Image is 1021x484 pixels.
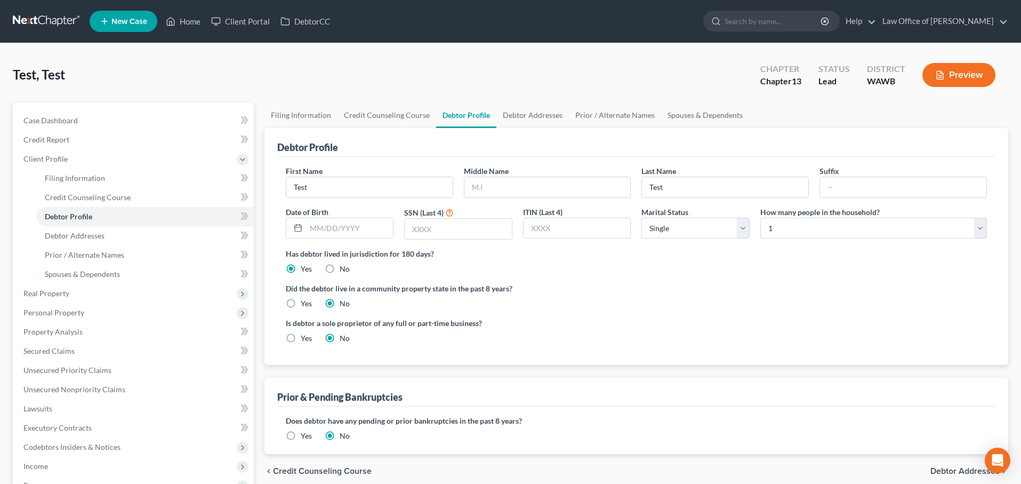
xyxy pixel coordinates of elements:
[36,169,254,188] a: Filing Information
[792,76,801,86] span: 13
[23,135,69,144] span: Credit Report
[642,177,808,197] input: --
[840,12,876,31] a: Help
[286,318,631,329] label: Is debtor a sole proprietor of any full or part-time business?
[23,116,78,125] span: Case Dashboard
[340,333,350,344] label: No
[23,404,52,413] span: Lawsuits
[725,11,822,31] input: Search by name...
[23,327,83,336] span: Property Analysis
[930,467,1000,475] span: Debtor Addresses
[111,18,147,26] span: New Case
[922,63,995,87] button: Preview
[15,380,254,399] a: Unsecured Nonpriority Claims
[301,264,312,274] label: Yes
[15,342,254,361] a: Secured Claims
[36,207,254,226] a: Debtor Profile
[760,63,801,75] div: Chapter
[273,467,372,475] span: Credit Counseling Course
[15,399,254,418] a: Lawsuits
[340,431,350,441] label: No
[464,177,631,197] input: M.I
[760,75,801,88] div: Chapter
[15,322,254,342] a: Property Analysis
[275,12,335,31] a: DebtorCC
[641,207,688,218] label: Marital Status
[569,102,661,128] a: Prior / Alternate Names
[985,448,1010,473] div: Open Intercom Messenger
[818,63,850,75] div: Status
[15,130,254,149] a: Credit Report
[13,67,65,82] span: Test, Test
[160,12,206,31] a: Home
[819,165,839,177] label: Suffix
[45,212,92,221] span: Debtor Profile
[436,102,496,128] a: Debtor Profile
[15,418,254,438] a: Executory Contracts
[524,218,631,239] input: XXXX
[277,391,403,403] div: Prior & Pending Bankruptcies
[286,207,328,218] label: Date of Birth
[496,102,569,128] a: Debtor Addresses
[818,75,850,88] div: Lead
[306,218,393,239] input: MM/DD/YYYY
[286,248,987,259] label: Has debtor lived in jurisdiction for 180 days?
[930,467,1008,475] button: Debtor Addresses chevron_right
[405,219,512,239] input: XXXX
[464,165,509,177] label: Middle Name
[15,111,254,130] a: Case Dashboard
[404,207,444,218] label: SSN (Last 4)
[286,177,453,197] input: --
[264,102,337,128] a: Filing Information
[23,346,75,355] span: Secured Claims
[301,333,312,344] label: Yes
[45,173,105,183] span: Filing Information
[641,165,676,177] label: Last Name
[877,12,1008,31] a: Law Office of [PERSON_NAME]
[23,289,69,298] span: Real Property
[820,177,986,197] input: --
[337,102,436,128] a: Credit Counseling Course
[523,207,562,218] label: ITIN (Last 4)
[301,431,312,441] label: Yes
[23,308,84,317] span: Personal Property
[23,423,92,432] span: Executory Contracts
[301,298,312,309] label: Yes
[264,467,273,475] i: chevron_left
[45,231,104,240] span: Debtor Addresses
[286,283,987,294] label: Did the debtor live in a community property state in the past 8 years?
[15,361,254,380] a: Unsecured Priority Claims
[661,102,749,128] a: Spouses & Dependents
[23,442,120,451] span: Codebtors Insiders & Notices
[45,250,124,259] span: Prior / Alternate Names
[23,366,111,375] span: Unsecured Priority Claims
[286,415,987,426] label: Does debtor have any pending or prior bankruptcies in the past 8 years?
[36,265,254,284] a: Spouses & Dependents
[867,75,905,88] div: WAWB
[277,141,338,154] div: Debtor Profile
[45,193,131,202] span: Credit Counseling Course
[760,207,880,218] label: How many people in the household?
[867,63,905,75] div: District
[264,467,372,475] button: chevron_left Credit Counseling Course
[340,264,350,274] label: No
[45,269,120,279] span: Spouses & Dependents
[206,12,275,31] a: Client Portal
[23,154,68,163] span: Client Profile
[340,298,350,309] label: No
[36,226,254,245] a: Debtor Addresses
[23,385,125,394] span: Unsecured Nonpriority Claims
[36,188,254,207] a: Credit Counseling Course
[36,245,254,265] a: Prior / Alternate Names
[23,462,48,471] span: Income
[286,165,323,177] label: First Name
